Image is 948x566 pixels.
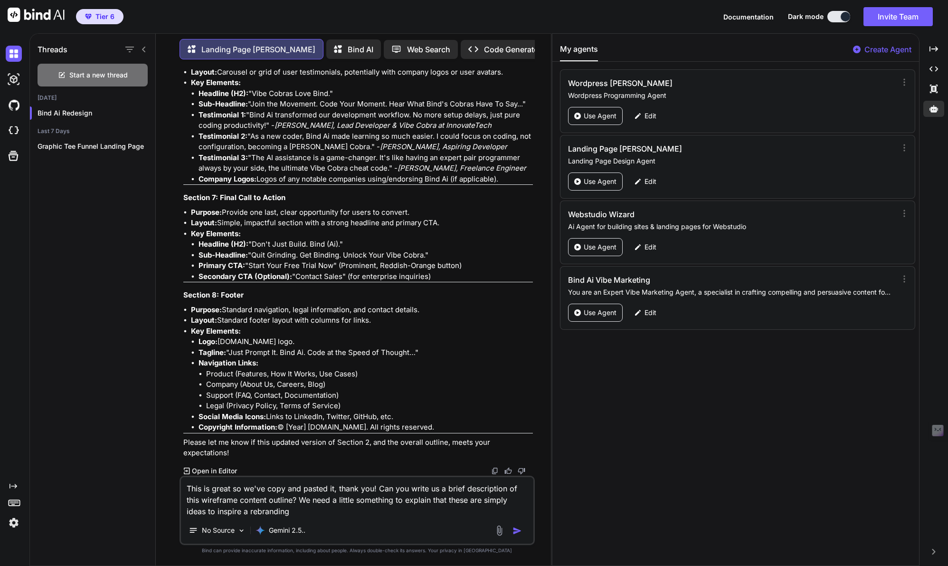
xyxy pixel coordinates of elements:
strong: Navigation Links: [199,358,258,367]
li: Carousel or grid of user testimonials, potentially with company logos or user avatars. [191,67,533,78]
h3: Landing Page [PERSON_NAME] [568,143,795,154]
p: No Source [202,526,235,535]
strong: Key Elements: [191,326,241,336]
p: Wordpress Programming Agent [568,91,892,100]
span: Dark mode [788,12,824,21]
li: © [Year] [DOMAIN_NAME]. All rights reserved. [199,422,533,433]
p: Gemini 2.5.. [269,526,305,535]
li: Standard footer layout with columns for links. [191,315,533,326]
strong: Layout: [191,316,217,325]
span: Start a new thread [69,70,128,80]
strong: Key Elements: [191,229,241,238]
p: Please let me know if this updated version of Section 2, and the overall outline, meets your expe... [183,437,533,459]
button: Invite Team [863,7,933,26]
h2: [DATE] [30,94,155,102]
strong: Testimonial 3: [199,153,248,162]
p: Web Search [407,44,450,55]
textarea: This is great so we've copy and pasted it, thank you! Can you write us a brief description of thi... [181,477,533,517]
img: githubDark [6,97,22,113]
button: Documentation [723,12,774,22]
li: "Quit Grinding. Get Binding. Unlock Your Vibe Cobra." [199,250,533,261]
img: copy [491,467,499,475]
li: "Just Prompt It. Bind Ai. Code at the Speed of Thought…" [199,347,533,358]
strong: Headline (H2): [199,240,248,249]
h3: Wordpress [PERSON_NAME] [568,77,795,89]
p: Edit [645,308,656,317]
strong: Secondary CTA (Optional): [199,272,292,281]
h1: Threads [38,44,67,55]
strong: Social Media Icons: [199,412,266,421]
li: Standard navigation, legal information, and contact details. [191,305,533,316]
em: [PERSON_NAME], Lead Developer & Vibe Cobra at InnovateTech [275,121,492,130]
img: attachment [494,525,505,536]
span: Tier 6 [95,12,114,21]
li: "Start Your Free Trial Now" (Prominent, Reddish-Orange button) [199,260,533,271]
li: Company (About Us, Careers, Blog) [206,379,533,390]
strong: Purpose: [191,305,222,314]
p: Edit [645,177,656,186]
img: Bind AI [8,8,65,22]
p: Landing Page [PERSON_NAME] [201,44,315,55]
img: Gemini 2.5 flash [256,526,265,535]
li: [DOMAIN_NAME] logo. [199,336,533,347]
p: Open in Editor [192,466,237,476]
img: dislike [518,467,525,475]
strong: Testimonial 1: [199,110,246,119]
strong: Layout: [191,67,217,77]
li: Legal (Privacy Policy, Terms of Service) [206,401,533,412]
li: "Contact Sales" (for enterprise inquiries) [199,271,533,282]
strong: Layout: [191,218,217,227]
img: darkChat [6,46,22,62]
strong: Tagline: [199,348,226,357]
p: Create Agent [864,44,911,55]
li: "The AI assistance is a game-changer. It's like having an expert pair programmer always by your s... [199,153,533,174]
img: premium [85,14,92,19]
p: Use Agent [584,177,616,186]
p: Edit [645,111,656,121]
li: "As a new coder, Bind Ai made learning so much easier. I could focus on coding, not configuration... [199,131,533,153]
p: Bind Ai Redesign [38,108,155,118]
button: premiumTier 6 [76,9,123,24]
strong: Headline (H2): [199,89,248,98]
strong: Company Logos: [199,174,256,183]
strong: Testimonial 2: [199,132,247,141]
p: Use Agent [584,111,616,121]
li: Simple, impactful section with a strong headline and primary CTA. [191,218,533,229]
li: Logos of any notable companies using/endorsing Bind Ai (if applicable). [199,174,533,185]
em: [PERSON_NAME], Aspiring Developer [380,142,507,151]
img: darkAi-studio [6,71,22,87]
p: Ai Agent for building sites & landing pages for Webstudio [568,222,892,231]
strong: Copyright Information: [199,422,277,432]
li: Provide one last, clear opportunity for users to convert. [191,207,533,218]
li: Links to LinkedIn, Twitter, GitHub, etc. [199,412,533,422]
h3: Bind Ai Vibe Marketing [568,274,795,286]
span: Documentation [723,13,774,21]
p: Use Agent [584,308,616,317]
li: "Join the Movement. Code Your Moment. Hear What Bind's Cobras Have To Say..." [199,99,533,110]
p: You are an Expert Vibe Marketing Agent, a specialist in crafting compelling and persuasive conten... [568,288,892,297]
p: Bind AI [348,44,373,55]
li: "Bind Ai transformed our development workflow. No more setup delays, just pure coding productivit... [199,110,533,131]
strong: Primary CTA: [199,261,245,270]
strong: Logo: [199,337,218,346]
h2: Last 7 Days [30,127,155,135]
img: settings [6,515,22,531]
p: Bind can provide inaccurate information, including about people. Always double-check its answers.... [180,547,535,554]
li: Product (Features, How It Works, Use Cases) [206,369,533,380]
li: "Vibe Cobras Love Bind." [199,88,533,99]
strong: Key Elements: [191,78,241,87]
p: Landing Page Design Agent [568,156,892,166]
p: Code Generator [484,44,541,55]
em: [PERSON_NAME], Freelance Engineer [398,163,526,173]
li: Support (FAQ, Contact, Documentation) [206,390,533,401]
button: My agents [560,43,598,61]
strong: Sub-Headline: [199,250,248,259]
strong: Purpose: [191,208,222,217]
p: Use Agent [584,242,616,252]
h3: Webstudio Wizard [568,209,795,220]
li: "Don't Just Build. Bind (Ai)." [199,239,533,250]
img: icon [512,526,522,536]
p: Graphic Tee Funnel Landing Page [38,142,155,151]
strong: Section 8: Footer [183,290,244,299]
strong: Sub-Headline: [199,99,248,108]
